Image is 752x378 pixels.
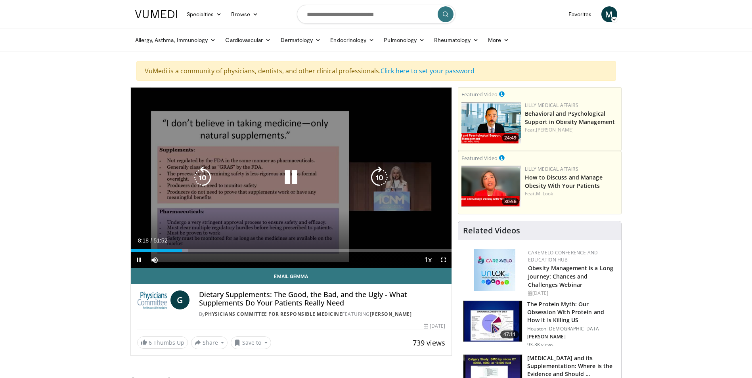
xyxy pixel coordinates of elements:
[474,249,515,291] img: 45df64a9-a6de-482c-8a90-ada250f7980c.png.150x105_q85_autocrop_double_scale_upscale_version-0.2.jpg
[131,249,452,252] div: Progress Bar
[502,198,519,205] span: 30:56
[182,6,227,22] a: Specialties
[137,290,167,309] img: Physicians Committee for Responsible Medicine
[527,326,616,332] p: Houston [DEMOGRAPHIC_DATA]
[536,190,553,197] a: M. Look
[601,6,617,22] a: M
[527,354,616,378] h3: [MEDICAL_DATA] and its Supplementation: Where is the Evidence and Should …
[461,102,521,143] a: 24:49
[191,336,228,349] button: Share
[138,237,149,244] span: 8:18
[528,290,615,297] div: [DATE]
[527,342,553,348] p: 93.3K views
[135,10,177,18] img: VuMedi Logo
[429,32,483,48] a: Rheumatology
[461,91,498,98] small: Featured Video
[525,166,578,172] a: Lilly Medical Affairs
[170,290,189,309] a: G
[199,290,445,307] h4: Dietary Supplements: The Good, the Bad, and the Ugly - What Supplements Do Your Patients Really Need
[527,334,616,340] p: [PERSON_NAME]
[461,155,498,162] small: Featured Video
[226,6,263,22] a: Browse
[153,237,167,244] span: 51:52
[528,249,598,263] a: CaReMeLO Conference and Education Hub
[536,126,574,133] a: [PERSON_NAME]
[131,88,452,268] video-js: Video Player
[525,190,618,197] div: Feat.
[463,300,616,348] a: 47:11 The Protein Myth: Our Obsession With Protein and How It Is Killing US Houston [DEMOGRAPHIC_...
[131,252,147,268] button: Pause
[436,252,452,268] button: Fullscreen
[370,311,412,317] a: [PERSON_NAME]
[461,166,521,207] img: c98a6a29-1ea0-4bd5-8cf5-4d1e188984a7.png.150x105_q85_crop-smart_upscale.png
[527,300,616,324] h3: The Protein Myth: Our Obsession With Protein and How It Is Killing US
[381,67,475,75] a: Click here to set your password
[461,166,521,207] a: 30:56
[483,32,514,48] a: More
[297,5,455,24] input: Search topics, interventions
[413,338,445,347] span: 739 views
[424,323,445,330] div: [DATE]
[276,32,326,48] a: Dermatology
[500,330,519,338] span: 47:11
[420,252,436,268] button: Playback Rate
[525,110,615,126] a: Behavioral and Psychological Support in Obesity Management
[325,32,379,48] a: Endocrinology
[461,102,521,143] img: ba3304f6-7838-4e41-9c0f-2e31ebde6754.png.150x105_q85_crop-smart_upscale.png
[463,226,520,235] h4: Related Videos
[205,311,343,317] a: Physicians Committee for Responsible Medicine
[131,268,452,284] a: Email Gemma
[379,32,429,48] a: Pulmonology
[130,32,221,48] a: Allergy, Asthma, Immunology
[564,6,597,22] a: Favorites
[525,126,618,134] div: Feat.
[525,102,578,109] a: Lilly Medical Affairs
[220,32,276,48] a: Cardiovascular
[137,336,188,349] a: 6 Thumbs Up
[502,134,519,141] span: 24:49
[136,61,616,81] div: VuMedi is a community of physicians, dentists, and other clinical professionals.
[463,301,522,342] img: b7b8b05e-5021-418b-a89a-60a270e7cf82.150x105_q85_crop-smart_upscale.jpg
[525,174,603,189] a: How to Discuss and Manage Obesity With Your Patients
[149,339,152,346] span: 6
[151,237,152,244] span: /
[147,252,163,268] button: Mute
[199,311,445,318] div: By FEATURING
[231,336,271,349] button: Save to
[528,264,613,288] a: Obesity Management is a Long Journey: Chances and Challenges Webinar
